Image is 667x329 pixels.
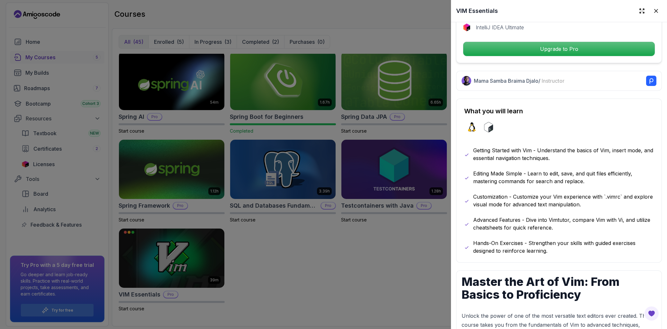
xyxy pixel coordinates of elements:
[476,23,524,31] p: IntelliJ IDEA Ultimate
[462,275,656,301] h1: Master the Art of Vim: From Basics to Proficiency
[473,239,654,255] p: Hands-On Exercises - Strengthen your skills with guided exercises designed to reinforce learning.
[464,107,654,116] h2: What you will learn
[463,42,655,56] p: Upgrade to Pro
[636,5,648,17] button: Expand drawer
[462,76,471,86] img: Nelson Djalo
[483,122,494,132] img: bash logo
[463,23,471,31] img: jetbrains logo
[473,170,654,185] p: Editing Made Simple - Learn to edit, save, and quit files efficiently, mastering commands for sea...
[463,42,655,56] button: Upgrade to Pro
[644,306,659,321] button: Open Feedback Button
[473,216,654,231] p: Advanced Features - Dive into Vimtutor, compare Vim with Vi, and utilize cheatsheets for quick re...
[542,78,564,84] span: Instructor
[456,6,498,15] h2: VIM Essentials
[474,77,564,85] p: Mama Samba Braima Djalo /
[467,122,477,132] img: linux logo
[473,193,654,208] p: Customization - Customize your Vim experience with `.vimrc` and explore visual mode for advanced ...
[473,146,654,162] p: Getting Started with Vim - Understand the basics of Vim, insert mode, and essential navigation te...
